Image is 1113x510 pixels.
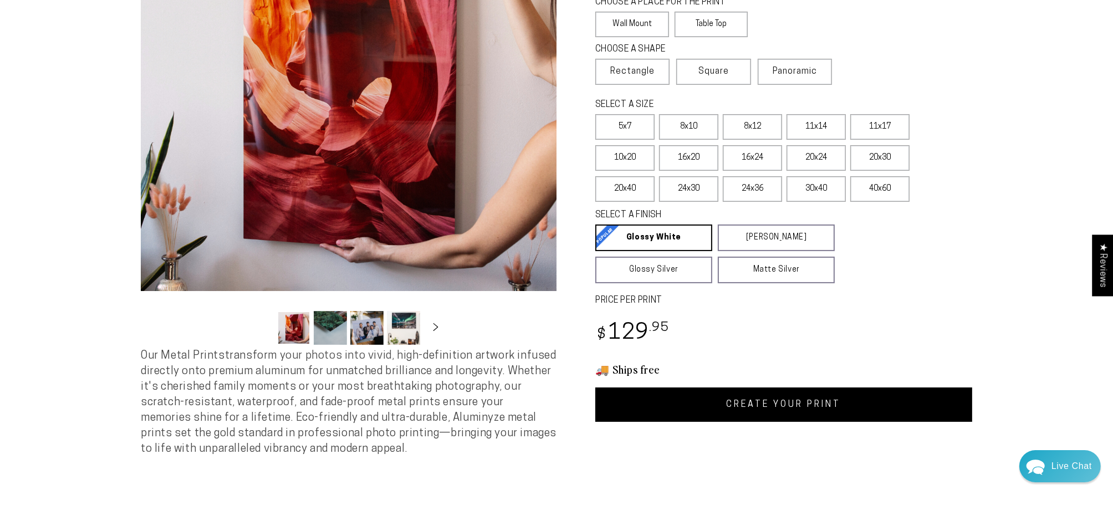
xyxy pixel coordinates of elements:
[595,209,808,222] legend: SELECT A FINISH
[723,176,782,202] label: 24x36
[1019,450,1101,482] div: Chat widget toggle
[718,225,835,251] a: [PERSON_NAME]
[595,225,712,251] a: Glossy White
[659,114,718,140] label: 8x10
[141,350,556,455] span: Our Metal Prints transform your photos into vivid, high-definition artwork infused directly onto ...
[787,114,846,140] label: 11x14
[723,114,782,140] label: 8x12
[787,145,846,171] label: 20x24
[850,176,910,202] label: 40x60
[787,176,846,202] label: 30x40
[718,257,835,283] a: Matte Silver
[595,145,655,171] label: 10x20
[659,176,718,202] label: 24x30
[1051,450,1092,482] div: Contact Us Directly
[595,387,972,422] a: CREATE YOUR PRINT
[773,67,817,76] span: Panoramic
[595,323,669,344] bdi: 129
[850,145,910,171] label: 20x30
[723,145,782,171] label: 16x24
[595,43,739,56] legend: CHOOSE A SHAPE
[595,362,972,376] h3: 🚚 Ships free
[597,328,606,343] span: $
[698,65,729,78] span: Square
[350,311,384,345] button: Load image 3 in gallery view
[850,114,910,140] label: 11x17
[314,311,347,345] button: Load image 2 in gallery view
[595,176,655,202] label: 20x40
[595,294,972,307] label: PRICE PER PRINT
[595,12,669,37] label: Wall Mount
[595,257,712,283] a: Glossy Silver
[277,311,310,345] button: Load image 1 in gallery view
[610,65,655,78] span: Rectangle
[249,315,274,340] button: Slide left
[387,311,420,345] button: Load image 4 in gallery view
[1092,234,1113,296] div: Click to open Judge.me floating reviews tab
[675,12,748,37] label: Table Top
[595,114,655,140] label: 5x7
[595,99,817,111] legend: SELECT A SIZE
[659,145,718,171] label: 16x20
[649,322,669,334] sup: .95
[423,315,448,340] button: Slide right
